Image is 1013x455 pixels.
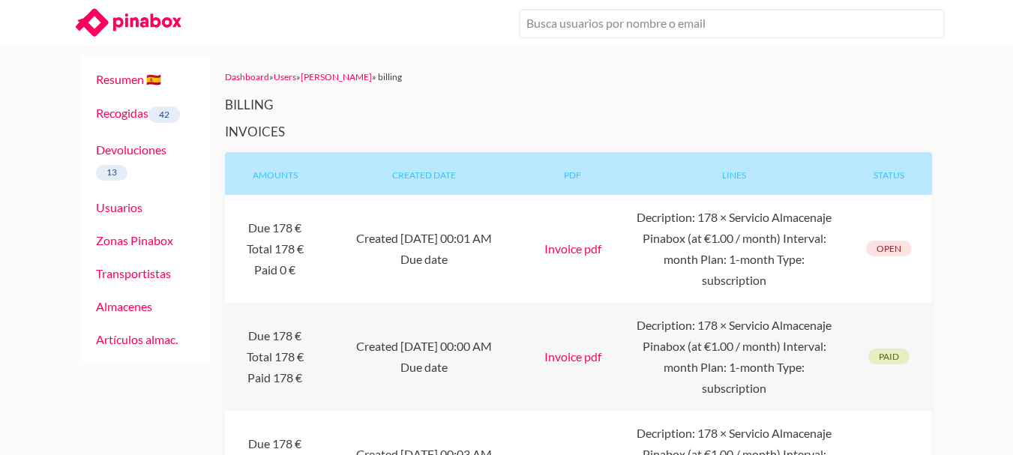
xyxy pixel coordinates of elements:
[868,349,910,365] span: paid
[866,241,913,257] span: open
[274,71,296,82] a: Users
[519,9,945,38] input: Busca usuarios por nombre o email
[544,349,601,364] a: Invoice pdf
[96,332,178,346] a: Artículos almac.
[96,200,142,214] a: Usuarios
[96,165,128,181] span: 13
[225,195,325,303] div: Due 178 € Total 178 € Paid 0 €
[96,233,173,247] a: Zonas Pinabox
[623,195,846,303] div: Decription: 178 × Servicio Almacenaje Pinabox (at €1.00 / month) Interval: month Plan: 1-month Ty...
[544,241,601,256] a: Invoice pdf
[325,303,523,411] div: Created [DATE] 00:00 AM Due date
[325,152,523,195] div: Created date
[325,195,523,303] div: Created [DATE] 00:01 AM Due date
[225,97,932,112] h3: Billing
[623,152,846,195] div: Lines
[96,266,171,280] a: Transportistas
[225,69,932,85] div: » » » billing
[148,106,181,123] span: 42
[96,142,166,178] a: Devoluciones13
[225,71,269,82] a: Dashboard
[845,152,932,195] div: Status
[225,303,325,411] div: Due 178 € Total 178 € Paid 178 €
[623,303,846,411] div: Decription: 178 × Servicio Almacenaje Pinabox (at €1.00 / month) Interval: month Plan: 1-month Ty...
[96,299,152,313] a: Almacenes
[96,72,161,86] a: Resumen 🇪🇸
[225,152,325,195] div: Amounts
[96,106,181,120] a: Recogidas42
[523,152,623,195] div: Pdf
[301,71,372,82] a: [PERSON_NAME]
[225,124,932,139] h4: Invoices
